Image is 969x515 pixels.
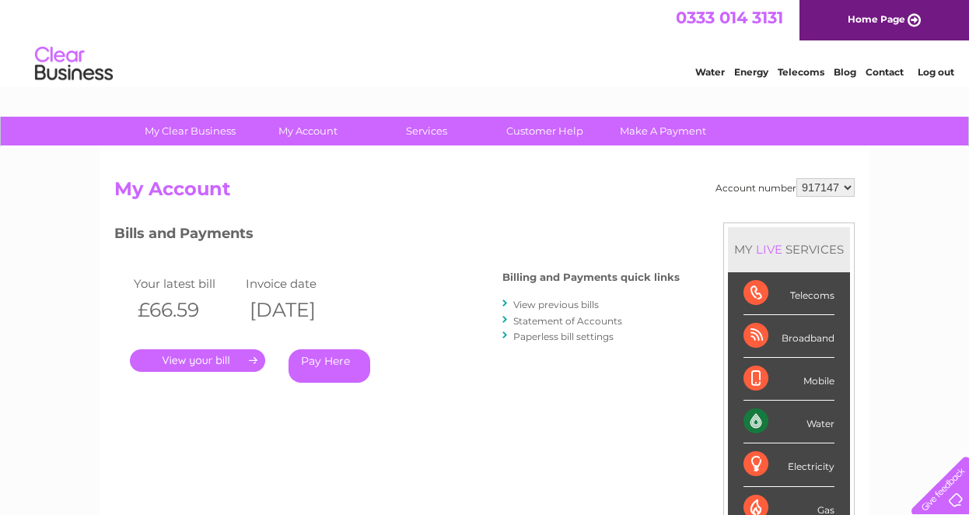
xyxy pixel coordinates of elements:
[362,117,491,145] a: Services
[130,273,242,294] td: Your latest bill
[289,349,370,383] a: Pay Here
[918,66,954,78] a: Log out
[676,8,783,27] a: 0333 014 3131
[244,117,373,145] a: My Account
[866,66,904,78] a: Contact
[118,9,853,75] div: Clear Business is a trading name of Verastar Limited (registered in [GEOGRAPHIC_DATA] No. 3667643...
[114,178,855,208] h2: My Account
[481,117,609,145] a: Customer Help
[743,443,834,486] div: Electricity
[743,272,834,315] div: Telecoms
[513,331,614,342] a: Paperless bill settings
[834,66,856,78] a: Blog
[734,66,768,78] a: Energy
[743,358,834,401] div: Mobile
[126,117,254,145] a: My Clear Business
[34,40,114,88] img: logo.png
[599,117,727,145] a: Make A Payment
[130,294,242,326] th: £66.59
[513,315,622,327] a: Statement of Accounts
[743,315,834,358] div: Broadband
[743,401,834,443] div: Water
[242,273,354,294] td: Invoice date
[715,178,855,197] div: Account number
[502,272,680,283] h4: Billing and Payments quick links
[695,66,725,78] a: Water
[778,66,824,78] a: Telecoms
[242,294,354,326] th: [DATE]
[753,242,785,257] div: LIVE
[513,299,599,310] a: View previous bills
[114,222,680,250] h3: Bills and Payments
[130,349,265,372] a: .
[728,227,850,272] div: MY SERVICES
